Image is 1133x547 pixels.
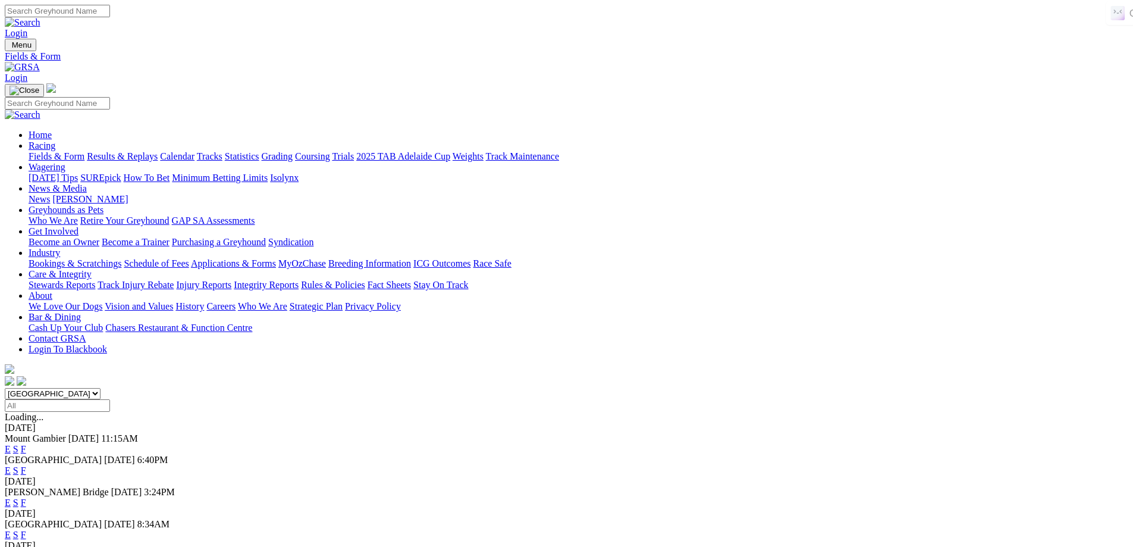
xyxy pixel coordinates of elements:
[29,151,1128,162] div: Racing
[356,151,450,161] a: 2025 TAB Adelaide Cup
[160,151,194,161] a: Calendar
[5,364,14,374] img: logo-grsa-white.png
[5,73,27,83] a: Login
[137,519,170,529] span: 8:34AM
[13,530,18,540] a: S
[13,465,18,476] a: S
[5,487,109,497] span: [PERSON_NAME] Bridge
[5,17,40,28] img: Search
[238,301,287,311] a: Who We Are
[191,258,276,268] a: Applications & Forms
[98,280,174,290] a: Track Injury Rebate
[104,519,135,529] span: [DATE]
[29,269,92,279] a: Care & Integrity
[234,280,299,290] a: Integrity Reports
[5,423,1128,433] div: [DATE]
[29,258,1128,269] div: Industry
[5,376,14,386] img: facebook.svg
[29,323,103,333] a: Cash Up Your Club
[29,290,52,301] a: About
[52,194,128,204] a: [PERSON_NAME]
[5,476,1128,487] div: [DATE]
[29,237,99,247] a: Become an Owner
[111,487,142,497] span: [DATE]
[29,215,78,226] a: Who We Are
[5,412,43,422] span: Loading...
[29,173,78,183] a: [DATE] Tips
[5,28,27,38] a: Login
[29,130,52,140] a: Home
[368,280,411,290] a: Fact Sheets
[5,498,11,508] a: E
[29,173,1128,183] div: Wagering
[29,280,1128,290] div: Care & Integrity
[29,344,107,354] a: Login To Blackbook
[29,205,103,215] a: Greyhounds as Pets
[262,151,293,161] a: Grading
[104,455,135,465] span: [DATE]
[29,301,1128,312] div: About
[21,465,26,476] a: F
[13,444,18,454] a: S
[29,237,1128,248] div: Get Involved
[175,301,204,311] a: History
[29,215,1128,226] div: Greyhounds as Pets
[29,258,121,268] a: Bookings & Scratchings
[29,194,50,204] a: News
[5,455,102,465] span: [GEOGRAPHIC_DATA]
[172,237,266,247] a: Purchasing a Greyhound
[102,237,170,247] a: Become a Trainer
[13,498,18,508] a: S
[290,301,343,311] a: Strategic Plan
[80,215,170,226] a: Retire Your Greyhound
[5,465,11,476] a: E
[5,399,110,412] input: Select date
[332,151,354,161] a: Trials
[12,40,32,49] span: Menu
[5,97,110,110] input: Search
[413,258,470,268] a: ICG Outcomes
[270,173,299,183] a: Isolynx
[105,323,252,333] a: Chasers Restaurant & Function Centre
[5,519,102,529] span: [GEOGRAPHIC_DATA]
[268,237,313,247] a: Syndication
[101,433,138,443] span: 11:15AM
[29,194,1128,205] div: News & Media
[29,162,65,172] a: Wagering
[29,226,79,236] a: Get Involved
[17,376,26,386] img: twitter.svg
[29,312,81,322] a: Bar & Dining
[80,173,121,183] a: SUREpick
[5,51,1128,62] a: Fields & Form
[5,62,40,73] img: GRSA
[295,151,330,161] a: Coursing
[172,173,268,183] a: Minimum Betting Limits
[5,39,36,51] button: Toggle navigation
[345,301,401,311] a: Privacy Policy
[5,508,1128,519] div: [DATE]
[301,280,365,290] a: Rules & Policies
[137,455,168,465] span: 6:40PM
[29,301,102,311] a: We Love Our Dogs
[225,151,259,161] a: Statistics
[21,530,26,540] a: F
[68,433,99,443] span: [DATE]
[29,280,95,290] a: Stewards Reports
[29,333,86,343] a: Contact GRSA
[105,301,173,311] a: Vision and Values
[124,258,189,268] a: Schedule of Fees
[21,444,26,454] a: F
[46,83,56,93] img: logo-grsa-white.png
[124,173,170,183] a: How To Bet
[5,5,110,17] input: Search
[21,498,26,508] a: F
[87,151,158,161] a: Results & Replays
[5,530,11,540] a: E
[176,280,231,290] a: Injury Reports
[328,258,411,268] a: Breeding Information
[29,140,55,151] a: Racing
[5,433,66,443] span: Mount Gambier
[29,248,60,258] a: Industry
[473,258,511,268] a: Race Safe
